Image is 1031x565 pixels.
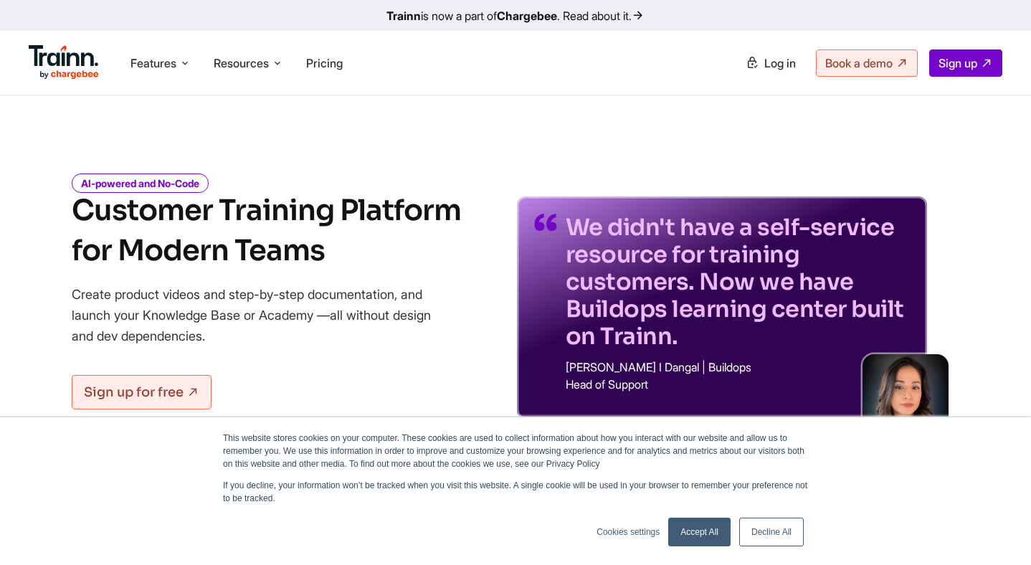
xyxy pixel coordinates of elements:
b: Chargebee [497,9,557,23]
iframe: Chat Widget [959,496,1031,565]
h1: Customer Training Platform for Modern Teams [72,191,461,271]
a: Decline All [739,518,804,546]
span: Log in [764,56,796,70]
img: Trainn Logo [29,45,99,80]
a: Cookies settings [597,526,660,538]
span: Book a demo [825,56,893,70]
a: Sign up [929,49,1002,77]
span: Resources [214,55,269,71]
a: Accept All [668,518,731,546]
p: Create product videos and step-by-step documentation, and launch your Knowledge Base or Academy —... [72,284,452,346]
i: AI-powered and No-Code [72,174,209,193]
a: Sign up for free [72,375,212,409]
p: Head of Support [566,379,910,390]
p: This website stores cookies on your computer. These cookies are used to collect information about... [223,432,808,470]
p: We didn't have a self-service resource for training customers. Now we have Buildops learning cent... [566,214,910,350]
span: Features [130,55,176,71]
a: Pricing [306,56,343,70]
p: If you decline, your information won’t be tracked when you visit this website. A single cookie wi... [223,479,808,505]
b: Trainn [386,9,421,23]
p: [PERSON_NAME] I Dangal | Buildops [566,361,910,373]
a: Log in [737,50,804,76]
img: sabina-buildops.d2e8138.png [863,354,949,440]
a: Book a demo [816,49,918,77]
img: quotes-purple.41a7099.svg [534,214,557,231]
span: Sign up [939,56,977,70]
